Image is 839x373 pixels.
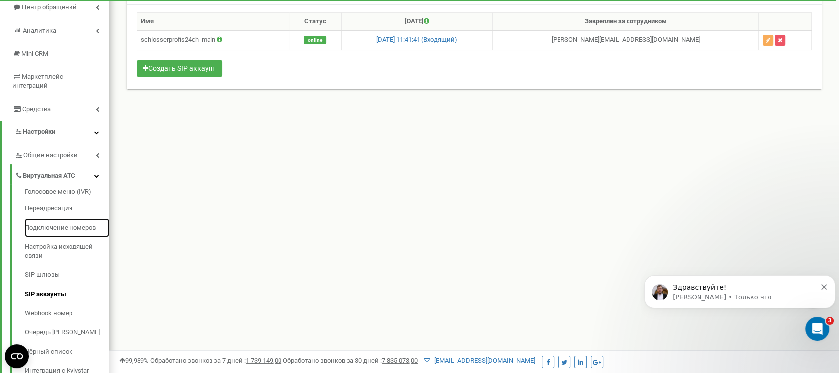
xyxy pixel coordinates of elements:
span: Аналитика [23,27,56,34]
a: Общие настройки [15,144,109,164]
span: Обработано звонков за 7 дней : [150,357,281,364]
a: [DATE] 11:41:41 (Входящий) [376,36,457,43]
a: Подключение номеров [25,218,109,238]
td: schlosserprofis24ch_main [137,30,289,50]
span: Mini CRM [21,50,48,57]
span: 3 [826,317,834,325]
u: 7 835 073,00 [382,357,418,364]
th: Имя [137,13,289,31]
span: online [304,36,326,44]
a: SIP шлюзы [25,265,109,285]
span: Виртуальная АТС [23,171,75,181]
span: Центр обращений [22,3,77,11]
button: Open CMP widget [5,344,29,368]
span: Средства [22,105,51,113]
u: 1 739 149,00 [246,357,281,364]
iframe: Intercom notifications сообщение [640,254,839,346]
iframe: Intercom live chat [805,317,829,341]
a: SIP аккаунты [25,285,109,304]
a: Настройка исходящей связи [25,237,109,265]
th: Статус [289,13,341,31]
a: Переадресация [25,199,109,218]
a: Настройки [2,121,109,144]
a: Webhook номер [25,304,109,323]
th: Закреплен за сотрудником [492,13,758,31]
span: Обработано звонков за 30 дней : [283,357,418,364]
a: [EMAIL_ADDRESS][DOMAIN_NAME] [424,357,535,364]
button: Создать SIP аккаунт [137,60,222,77]
a: Голосовое меню (IVR) [25,187,109,199]
a: Чёрный список [25,342,109,362]
span: Маркетплейс интеграций [12,73,63,90]
td: [PERSON_NAME] [EMAIL_ADDRESS][DOMAIN_NAME] [492,30,758,50]
a: Виртуальная АТС [15,164,109,185]
span: Настройки [23,128,55,135]
span: Общие настройки [23,151,78,160]
span: 99,989% [119,357,149,364]
a: Очередь [PERSON_NAME] [25,323,109,342]
th: [DATE] [341,13,492,31]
